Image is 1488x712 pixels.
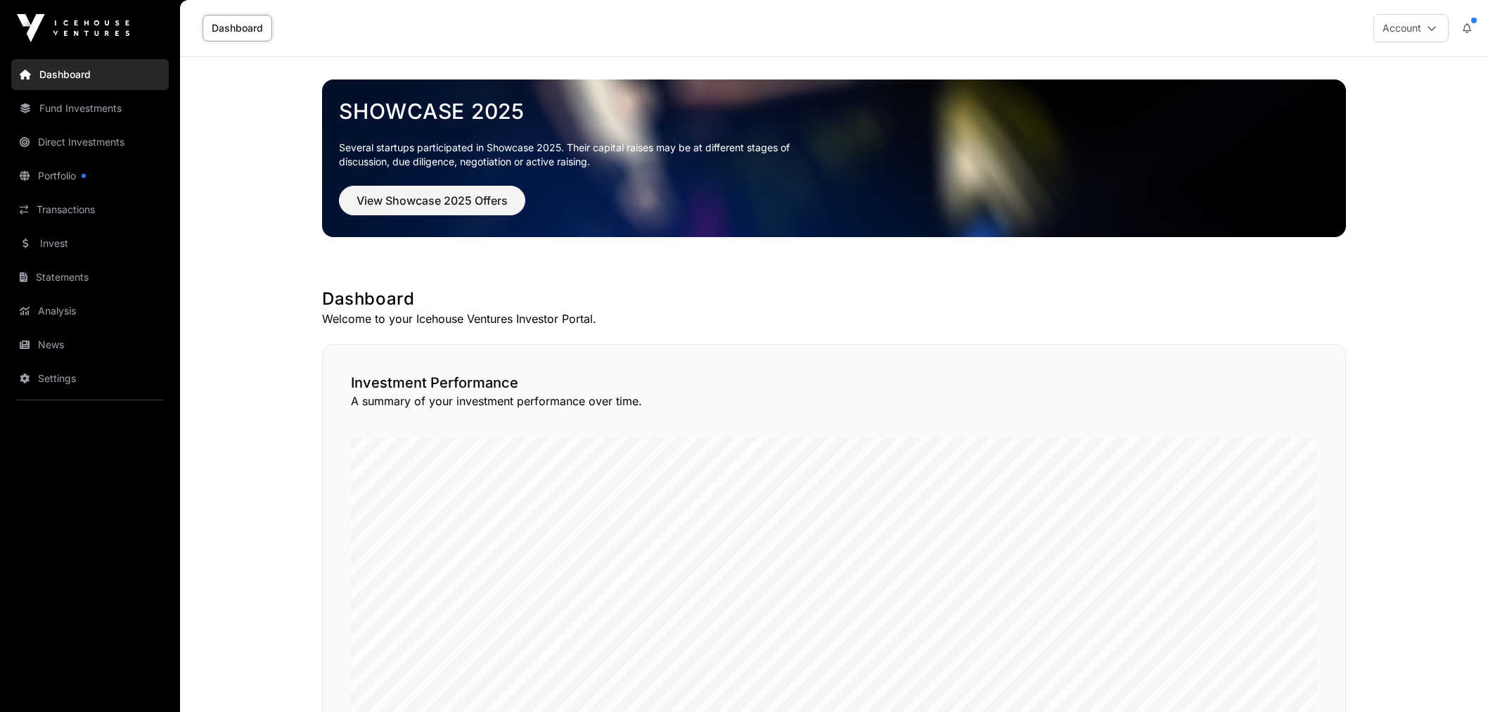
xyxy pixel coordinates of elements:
[11,228,169,259] a: Invest
[351,393,1317,409] p: A summary of your investment performance over time.
[339,186,525,215] button: View Showcase 2025 Offers
[11,262,169,293] a: Statements
[322,288,1346,310] h1: Dashboard
[11,363,169,394] a: Settings
[11,59,169,90] a: Dashboard
[351,373,1317,393] h2: Investment Performance
[322,310,1346,327] p: Welcome to your Icehouse Ventures Investor Portal.
[11,160,169,191] a: Portfolio
[11,93,169,124] a: Fund Investments
[339,141,812,169] p: Several startups participated in Showcase 2025. Their capital raises may be at different stages o...
[339,98,1329,124] a: Showcase 2025
[11,194,169,225] a: Transactions
[1373,14,1449,42] button: Account
[339,200,525,214] a: View Showcase 2025 Offers
[11,127,169,158] a: Direct Investments
[203,15,272,42] a: Dashboard
[11,295,169,326] a: Analysis
[357,192,508,209] span: View Showcase 2025 Offers
[17,14,129,42] img: Icehouse Ventures Logo
[11,329,169,360] a: News
[322,80,1346,237] img: Showcase 2025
